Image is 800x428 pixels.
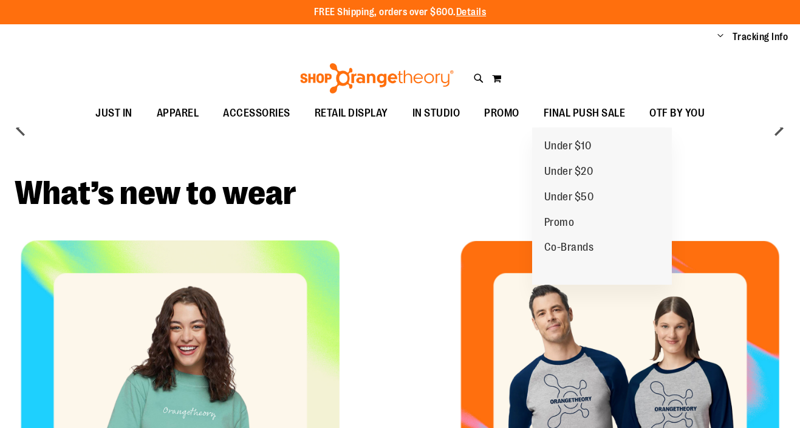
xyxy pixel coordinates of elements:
[157,100,199,127] span: APPAREL
[532,235,606,260] a: Co-Brands
[484,100,519,127] span: PROMO
[544,191,594,206] span: Under $50
[472,100,532,127] a: PROMO
[303,100,400,127] a: RETAIL DISPLAY
[315,100,388,127] span: RETAIL DISPLAY
[211,100,303,127] a: ACCESSORIES
[145,100,211,127] a: APPAREL
[637,100,717,127] a: OTF BY YOU
[717,31,723,43] button: Account menu
[544,140,592,155] span: Under $10
[532,210,587,236] a: Promo
[456,7,487,18] a: Details
[532,159,606,185] a: Under $20
[544,216,575,231] span: Promo
[9,116,33,140] button: prev
[767,116,791,140] button: next
[544,165,593,180] span: Under $20
[532,185,606,210] a: Under $50
[544,241,594,256] span: Co-Brands
[83,100,145,127] a: JUST IN
[298,63,456,93] img: Shop Orangetheory
[223,100,290,127] span: ACCESSORIES
[544,100,626,127] span: FINAL PUSH SALE
[532,100,638,127] a: FINAL PUSH SALE
[733,30,788,44] a: Tracking Info
[95,100,132,127] span: JUST IN
[314,5,487,19] p: FREE Shipping, orders over $600.
[15,177,785,210] h2: What’s new to wear
[532,127,672,285] ul: FINAL PUSH SALE
[649,100,705,127] span: OTF BY YOU
[400,100,473,127] a: IN STUDIO
[532,134,604,159] a: Under $10
[412,100,460,127] span: IN STUDIO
